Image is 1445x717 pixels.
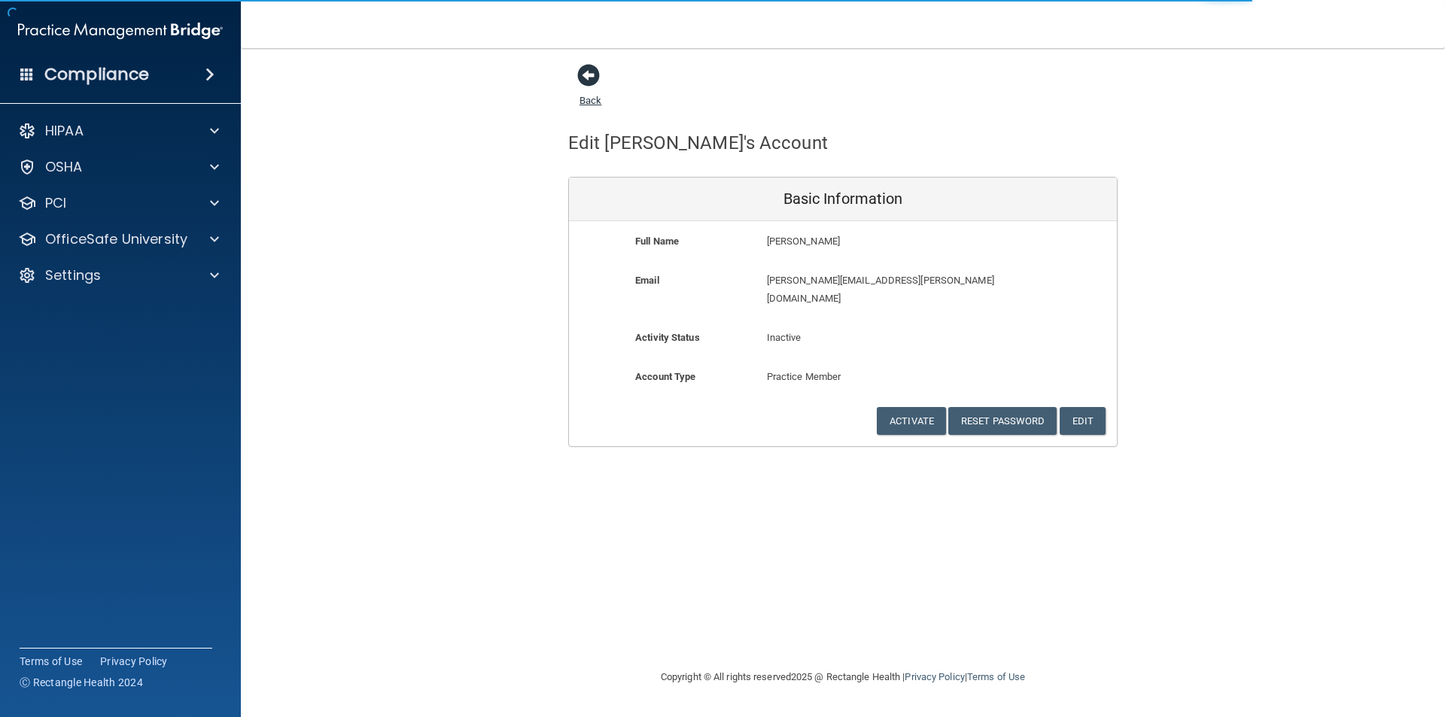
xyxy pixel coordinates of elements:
p: PCI [45,194,66,212]
p: OfficeSafe University [45,230,187,248]
b: Activity Status [635,332,700,343]
a: Terms of Use [20,654,82,669]
p: [PERSON_NAME] [767,232,1007,251]
p: Practice Member [767,368,920,386]
p: HIPAA [45,122,84,140]
p: [PERSON_NAME][EMAIL_ADDRESS][PERSON_NAME][DOMAIN_NAME] [767,272,1007,308]
h4: Compliance [44,64,149,85]
a: Privacy Policy [905,671,964,682]
div: Copyright © All rights reserved 2025 @ Rectangle Health | | [568,653,1118,701]
p: Settings [45,266,101,284]
a: Back [580,77,601,106]
span: Ⓒ Rectangle Health 2024 [20,675,143,690]
a: Settings [18,266,219,284]
button: Reset Password [948,407,1057,435]
b: Account Type [635,371,695,382]
a: PCI [18,194,219,212]
p: OSHA [45,158,83,176]
h4: Edit [PERSON_NAME]'s Account [568,133,828,153]
a: OfficeSafe University [18,230,219,248]
button: Edit [1060,407,1106,435]
b: Email [635,275,659,286]
b: Full Name [635,235,679,247]
a: OSHA [18,158,219,176]
a: Privacy Policy [100,654,168,669]
a: HIPAA [18,122,219,140]
button: Activate [877,407,946,435]
img: PMB logo [18,16,223,46]
a: Terms of Use [967,671,1025,682]
div: Basic Information [569,178,1117,221]
p: Inactive [767,329,920,347]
